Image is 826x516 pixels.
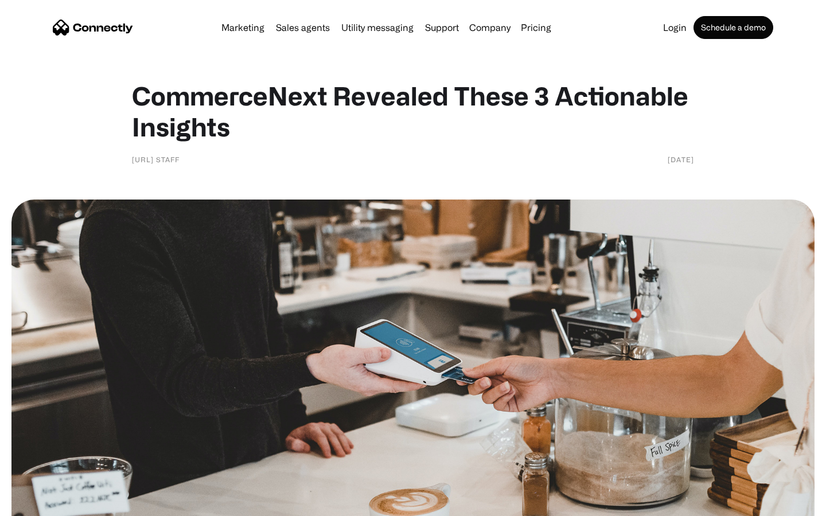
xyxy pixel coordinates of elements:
[271,23,334,32] a: Sales agents
[337,23,418,32] a: Utility messaging
[53,19,133,36] a: home
[469,19,511,36] div: Company
[420,23,463,32] a: Support
[693,16,773,39] a: Schedule a demo
[11,496,69,512] aside: Language selected: English
[217,23,269,32] a: Marketing
[516,23,556,32] a: Pricing
[23,496,69,512] ul: Language list
[466,19,514,36] div: Company
[132,80,694,142] h1: CommerceNext Revealed These 3 Actionable Insights
[132,154,180,165] div: [URL] Staff
[659,23,691,32] a: Login
[668,154,694,165] div: [DATE]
